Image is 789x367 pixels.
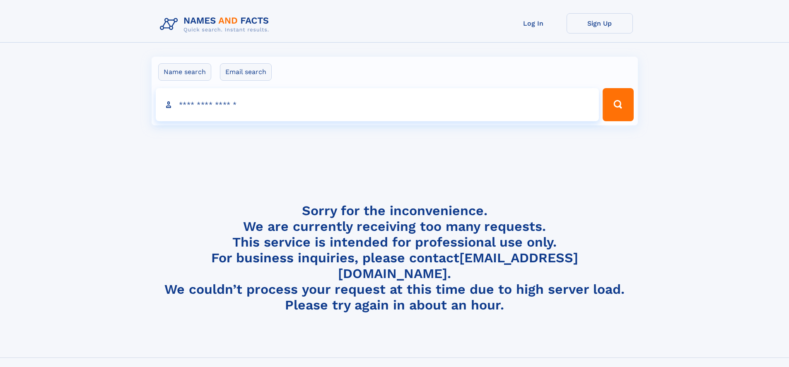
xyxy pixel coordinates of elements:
[156,88,599,121] input: search input
[157,13,276,36] img: Logo Names and Facts
[603,88,633,121] button: Search Button
[158,63,211,81] label: Name search
[567,13,633,34] a: Sign Up
[157,203,633,313] h4: Sorry for the inconvenience. We are currently receiving too many requests. This service is intend...
[220,63,272,81] label: Email search
[500,13,567,34] a: Log In
[338,250,578,281] a: [EMAIL_ADDRESS][DOMAIN_NAME]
